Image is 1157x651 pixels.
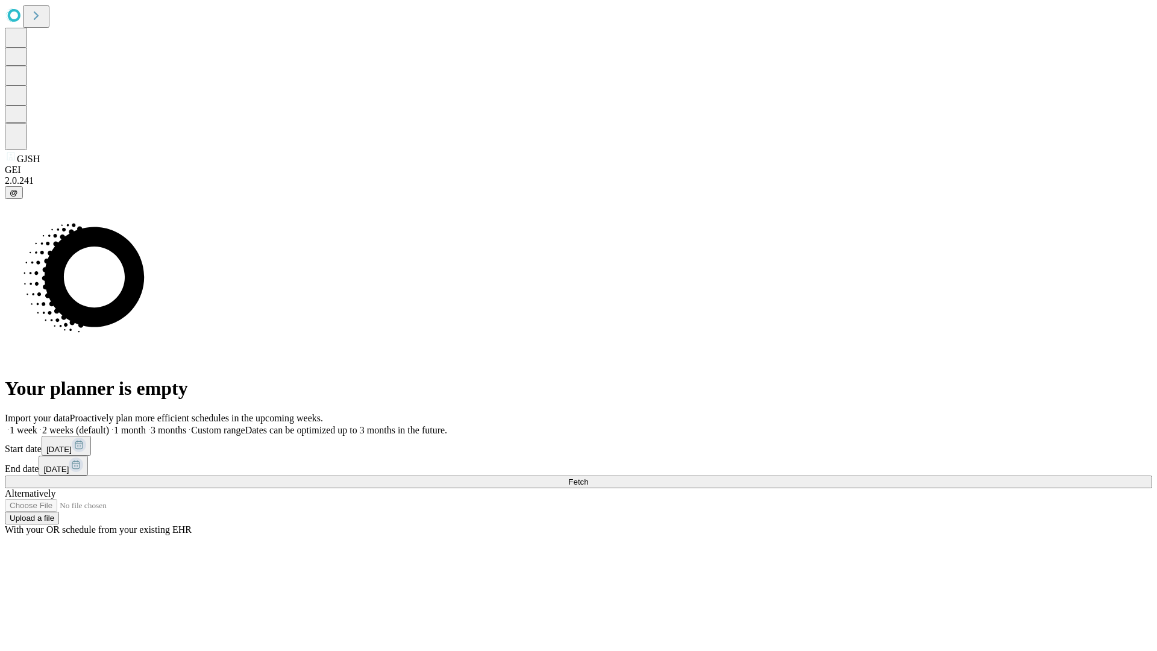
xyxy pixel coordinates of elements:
span: [DATE] [43,465,69,474]
button: [DATE] [42,436,91,456]
div: 2.0.241 [5,175,1152,186]
button: @ [5,186,23,199]
span: With your OR schedule from your existing EHR [5,524,192,535]
span: 3 months [151,425,186,435]
span: GJSH [17,154,40,164]
div: Start date [5,436,1152,456]
span: 1 month [114,425,146,435]
span: Import your data [5,413,70,423]
span: Fetch [568,477,588,486]
button: [DATE] [39,456,88,476]
span: 2 weeks (default) [42,425,109,435]
span: [DATE] [46,445,72,454]
span: 1 week [10,425,37,435]
span: Alternatively [5,488,55,498]
h1: Your planner is empty [5,377,1152,400]
div: GEI [5,165,1152,175]
button: Fetch [5,476,1152,488]
span: Proactively plan more efficient schedules in the upcoming weeks. [70,413,323,423]
button: Upload a file [5,512,59,524]
span: Custom range [191,425,245,435]
div: End date [5,456,1152,476]
span: Dates can be optimized up to 3 months in the future. [245,425,447,435]
span: @ [10,188,18,197]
